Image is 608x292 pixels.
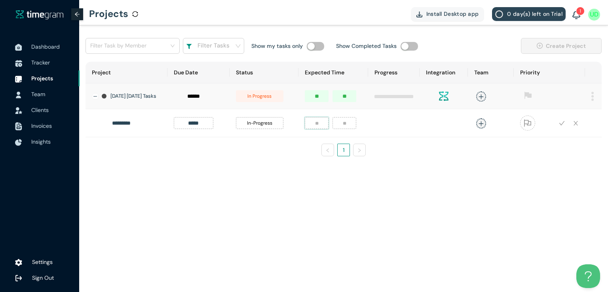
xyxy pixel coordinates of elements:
h1: Show Completed Tasks [336,42,397,50]
span: Settings [32,258,53,265]
img: MenuIcon.83052f96084528689178504445afa2f4.svg [591,92,594,101]
th: Team [468,62,514,83]
img: InvoiceIcon [15,107,22,114]
th: Due Date [167,62,230,83]
span: arrow-left [74,11,80,17]
span: Invoices [31,122,52,129]
img: filterIcon [186,44,192,49]
sup: 1 [576,7,584,15]
span: down [235,43,241,49]
span: Clients [31,106,49,114]
th: Priority [514,62,585,83]
span: left [325,148,330,153]
img: DownloadApp [416,11,422,17]
h1: Show my tasks only [251,42,303,50]
th: Integration [420,62,468,83]
img: UserIcon [15,91,22,99]
img: logOut.ca60ddd252d7bab9102ea2608abe0238.svg [15,275,22,282]
button: left [321,144,334,156]
a: 1 [338,144,350,156]
span: 1 [579,8,581,14]
img: UserIcon [588,9,600,21]
span: Team [31,91,45,98]
th: Project [85,62,167,83]
span: flag [524,91,532,99]
img: BellIcon [572,11,580,20]
button: 0 day(s) left on Trial [492,7,566,21]
span: sync [132,11,138,17]
span: plus [476,118,486,128]
img: InvoiceIcon [15,122,22,131]
img: TimeTrackerIcon [15,60,22,67]
div: [DATE] [DATE] Tasks [102,92,161,100]
span: Insights [31,138,51,145]
button: right [353,144,366,156]
span: Install Desktop app [426,9,479,18]
img: InsightsIcon [15,139,22,146]
span: in progress [236,90,283,102]
h1: Filter Tasks [198,41,230,51]
span: Tracker [31,59,50,66]
li: Previous Page [321,144,334,156]
li: 1 [337,144,350,156]
h1: Projects [89,2,128,26]
span: 0 day(s) left on Trial [507,9,562,18]
span: Dashboard [31,43,60,50]
th: Status [230,62,299,83]
img: timegram [16,10,63,19]
span: Projects [31,75,53,82]
iframe: Toggle Customer Support [576,264,600,288]
img: ProjectIcon [15,76,22,83]
span: flag [520,116,535,131]
button: plus-circleCreate Project [521,38,602,54]
th: Progress [368,62,420,83]
img: DashboardIcon [15,44,22,51]
img: integration [439,91,448,101]
h1: [DATE] [DATE] Tasks [110,92,156,100]
span: close [573,120,579,126]
span: check [559,120,565,126]
li: Next Page [353,144,366,156]
span: plus [476,91,486,101]
button: Collapse row [92,93,99,100]
span: Sign Out [32,274,54,281]
th: Expected Time [298,62,368,83]
span: in-progress [236,117,283,129]
button: Install Desktop app [411,7,484,21]
span: right [357,148,362,153]
img: settings.78e04af822cf15d41b38c81147b09f22.svg [15,259,22,267]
